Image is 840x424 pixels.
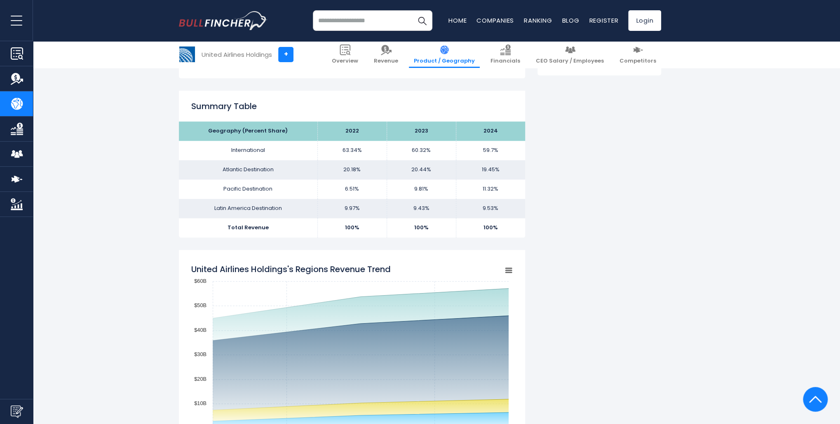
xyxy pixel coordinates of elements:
[456,160,525,179] td: 19.45%
[317,160,387,179] td: 20.18%
[194,351,206,357] text: $30B
[490,58,520,65] span: Financials
[179,179,317,199] td: Pacific Destination
[179,199,317,218] td: Latin America Destination
[456,179,525,199] td: 11.32%
[179,160,317,179] td: Atlantic Destination
[476,16,514,25] a: Companies
[486,41,525,68] a: Financials
[202,50,272,59] div: United Airlines Holdings
[387,199,456,218] td: 9.43%
[619,58,656,65] span: Competitors
[628,10,661,31] a: Login
[278,47,293,62] a: +
[536,58,604,65] span: CEO Salary / Employees
[524,16,552,25] a: Ranking
[327,41,363,68] a: Overview
[374,58,398,65] span: Revenue
[387,160,456,179] td: 20.44%
[456,199,525,218] td: 9.53%
[456,141,525,160] td: 59.7%
[317,179,387,199] td: 6.51%
[194,400,206,406] text: $10B
[194,302,206,308] text: $50B
[531,41,609,68] a: CEO Salary / Employees
[179,47,195,62] img: UAL logo
[456,218,525,238] td: 100%
[387,141,456,160] td: 60.32%
[409,41,480,68] a: Product / Geography
[179,11,267,30] a: Go to homepage
[412,10,432,31] button: Search
[317,141,387,160] td: 63.34%
[179,218,317,238] td: Total Revenue
[456,121,525,141] th: 2024
[179,121,317,141] th: Geography (Percent Share)
[317,121,387,141] th: 2022
[562,16,579,25] a: Blog
[194,278,206,284] text: $60B
[179,11,267,30] img: bullfincher logo
[179,141,317,160] td: International
[317,218,387,238] td: 100%
[387,179,456,199] td: 9.81%
[191,263,391,275] tspan: United Airlines Holdings's Regions Revenue Trend
[332,58,358,65] span: Overview
[589,16,618,25] a: Register
[369,41,403,68] a: Revenue
[194,327,206,333] text: $40B
[448,16,467,25] a: Home
[387,121,456,141] th: 2023
[191,100,513,112] h2: Summary Table
[387,218,456,238] td: 100%
[615,41,661,68] a: Competitors
[414,58,475,65] span: Product / Geography
[317,199,387,218] td: 9.97%
[194,376,206,382] text: $20B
